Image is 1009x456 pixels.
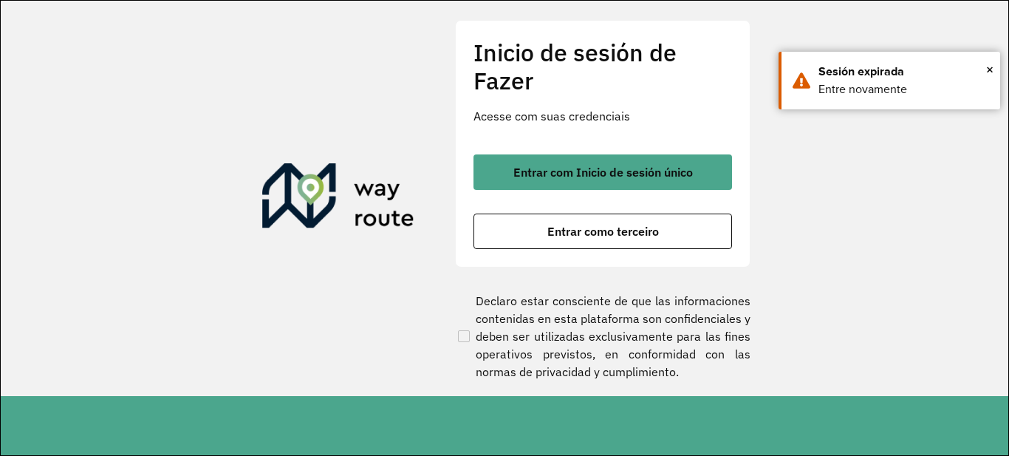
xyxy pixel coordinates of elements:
[818,83,907,95] font: Entre novamente
[818,63,989,81] div: Sesión expirada
[818,65,904,78] font: Sesión expirada
[262,163,414,234] img: Roteirizador AmbevTech
[473,154,732,190] button: botón
[547,224,659,239] font: Entrar como terceiro
[476,293,750,379] font: Declaro estar consciente de que las informaciones contenidas en esta plataforma son confidenciale...
[513,165,693,180] font: Entrar com Inicio de sesión único
[473,37,677,96] font: Inicio de sesión de Fazer
[473,109,630,123] font: Acesse com suas credenciais
[473,214,732,249] button: botón
[986,61,993,78] font: ×
[986,58,993,81] button: Cerca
